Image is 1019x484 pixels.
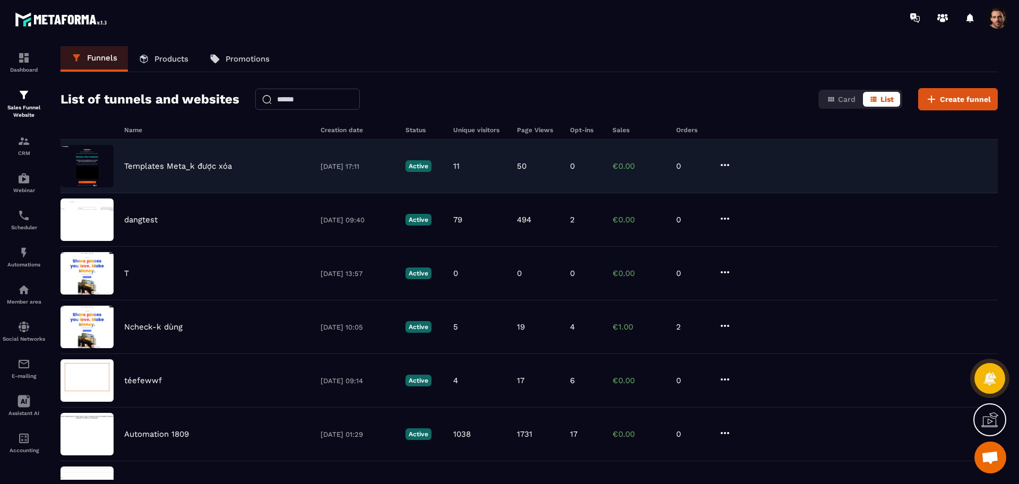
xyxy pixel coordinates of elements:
h6: Opt-ins [570,126,602,134]
p: 0 [517,269,522,278]
img: formation [18,89,30,101]
p: Active [405,160,431,172]
p: Active [405,321,431,333]
a: Promotions [199,46,280,72]
h6: Creation date [321,126,395,134]
p: 0 [676,161,708,171]
p: 11 [453,161,460,171]
a: Products [128,46,199,72]
a: automationsautomationsAutomations [3,238,45,275]
p: Assistant AI [3,410,45,416]
p: 2 [676,322,708,332]
p: dangtest [124,215,158,224]
p: €0.00 [612,376,666,385]
span: List [880,95,894,103]
img: logo [15,10,110,29]
button: Create funnel [918,88,998,110]
img: accountant [18,432,30,445]
p: 0 [676,269,708,278]
p: Templates Meta_k được xóa [124,161,232,171]
p: Active [405,375,431,386]
p: 17 [517,376,524,385]
p: 0 [570,269,575,278]
p: Automation 1809 [124,429,189,439]
h6: Name [124,126,310,134]
p: téefewwf [124,376,162,385]
h6: Status [405,126,443,134]
h6: Page Views [517,126,559,134]
div: Mở cuộc trò chuyện [974,442,1006,473]
p: Social Networks [3,336,45,342]
img: formation [18,51,30,64]
p: 0 [453,269,458,278]
p: Promotions [226,54,270,64]
p: 0 [676,429,708,439]
img: formation [18,135,30,148]
p: [DATE] 09:40 [321,216,395,224]
p: Ncheck-k dùng [124,322,183,332]
p: 1038 [453,429,471,439]
h6: Unique visitors [453,126,506,134]
p: 0 [676,376,708,385]
img: scheduler [18,209,30,222]
p: 19 [517,322,525,332]
p: Active [405,428,431,440]
p: 4 [453,376,458,385]
a: formationformationSales Funnel Website [3,81,45,127]
p: 0 [570,161,575,171]
p: [DATE] 09:14 [321,377,395,385]
p: €0.00 [612,429,666,439]
a: formationformationCRM [3,127,45,164]
span: Create funnel [940,94,991,105]
span: Card [838,95,856,103]
img: automations [18,283,30,296]
p: €0.00 [612,215,666,224]
a: automationsautomationsWebinar [3,164,45,201]
p: 1731 [517,429,532,439]
a: formationformationDashboard [3,44,45,81]
img: automations [18,172,30,185]
img: image [61,198,114,241]
button: List [863,92,900,107]
p: 79 [453,215,462,224]
p: Scheduler [3,224,45,230]
a: Funnels [61,46,128,72]
img: image [61,252,114,295]
p: Automations [3,262,45,267]
a: Assistant AI [3,387,45,424]
p: 5 [453,322,458,332]
p: Member area [3,299,45,305]
p: €1.00 [612,322,666,332]
p: 50 [517,161,526,171]
img: image [61,413,114,455]
p: €0.00 [612,269,666,278]
p: Webinar [3,187,45,193]
p: 2 [570,215,575,224]
img: automations [18,246,30,259]
p: 0 [676,215,708,224]
p: E-mailing [3,373,45,379]
p: [DATE] 13:57 [321,270,395,278]
p: €0.00 [612,161,666,171]
p: Dashboard [3,67,45,73]
p: Active [405,214,431,226]
p: 6 [570,376,575,385]
img: social-network [18,321,30,333]
p: Funnels [87,53,117,63]
p: Accounting [3,447,45,453]
img: email [18,358,30,370]
a: emailemailE-mailing [3,350,45,387]
a: automationsautomationsMember area [3,275,45,313]
p: [DATE] 01:29 [321,430,395,438]
a: social-networksocial-networkSocial Networks [3,313,45,350]
h2: List of tunnels and websites [61,89,239,110]
a: schedulerschedulerScheduler [3,201,45,238]
img: image [61,359,114,402]
p: Active [405,267,431,279]
p: [DATE] 17:11 [321,162,395,170]
p: 494 [517,215,531,224]
h6: Sales [612,126,666,134]
p: T [124,269,129,278]
h6: Orders [676,126,708,134]
p: CRM [3,150,45,156]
